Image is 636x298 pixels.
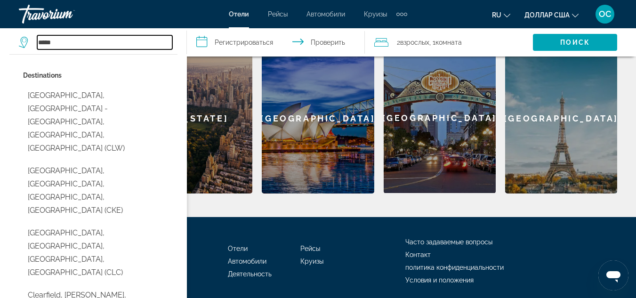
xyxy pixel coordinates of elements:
a: Paris[GEOGRAPHIC_DATA] [505,43,617,193]
a: Автомобили [306,10,345,18]
button: Изменить валюту [524,8,579,22]
a: Контакт [405,251,431,258]
a: Круизы [300,258,323,265]
a: Sydney[GEOGRAPHIC_DATA] [262,43,374,193]
a: политика конфиденциальности [405,264,504,271]
a: Автомобили [228,258,266,265]
button: Меню пользователя [593,4,617,24]
a: Условия и положения [405,276,474,284]
div: [GEOGRAPHIC_DATA] [384,43,496,193]
div: [GEOGRAPHIC_DATA] [505,43,617,193]
a: New York[US_STATE] [140,43,252,193]
a: Рейсы [268,10,288,18]
button: Select city: Clearlake, Clear Lake, CA, United States (CLC) [23,224,177,282]
button: Дополнительные элементы навигации [396,7,407,22]
button: Select city: Clearwater, St. Petersburg - Clearwater, FL, United States (CLW) [23,87,177,157]
a: San Diego[GEOGRAPHIC_DATA] [384,43,496,193]
font: 2 [397,39,400,46]
font: ОС [599,9,611,19]
a: Отели [228,245,248,252]
iframe: Кнопка запуска окна обмена сообщениями [598,260,628,290]
button: Изменить язык [492,8,510,22]
a: Часто задаваемые вопросы [405,238,492,246]
a: Отели [229,10,249,18]
button: Выберите дату заезда и выезда [187,28,364,56]
a: Круизы [364,10,387,18]
input: Поиск отеля [37,35,172,49]
button: Поиск [533,34,617,51]
font: доллар США [524,11,570,19]
button: Путешественники: 2 взрослых, 0 детей [365,28,533,56]
div: [US_STATE] [140,43,252,193]
font: взрослых [400,39,429,46]
div: [GEOGRAPHIC_DATA] [262,43,374,193]
font: , 1 [429,39,435,46]
p: City options [23,69,177,82]
a: Рейсы [300,245,320,252]
font: комната [435,39,462,46]
a: Травориум [19,2,113,26]
a: Деятельность [228,270,272,278]
button: Select city: Clear Lake, Mason City, IA, United States (CKE) [23,162,177,219]
font: Поиск [560,39,590,46]
font: ru [492,11,501,19]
